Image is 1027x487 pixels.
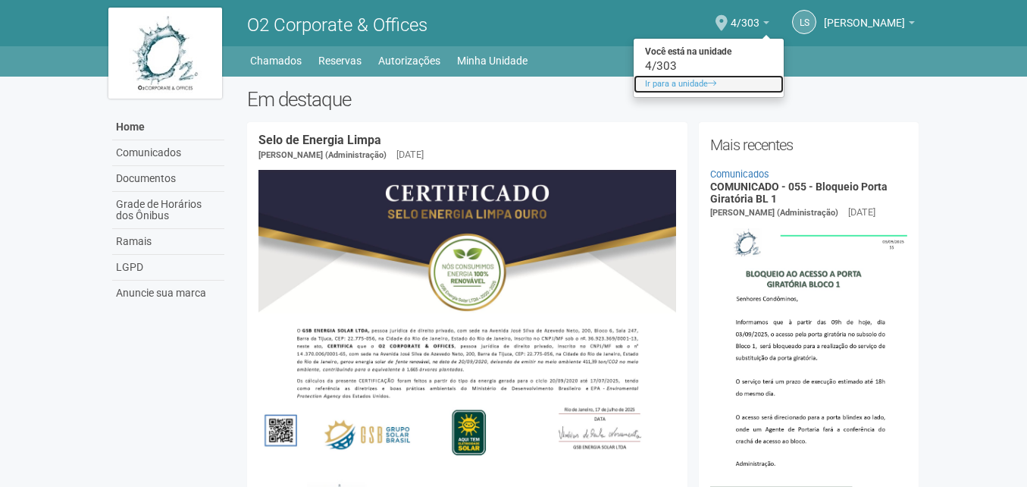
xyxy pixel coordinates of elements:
[710,208,838,218] span: [PERSON_NAME] (Administração)
[112,115,224,140] a: Home
[247,14,427,36] span: O2 Corporate & Offices
[824,2,905,29] span: Leonardo Silva Leao
[258,133,381,147] a: Selo de Energia Limpa
[824,19,915,31] a: [PERSON_NAME]
[396,148,424,162] div: [DATE]
[731,2,759,29] span: 4/303
[112,192,224,229] a: Grade de Horários dos Ônibus
[250,50,302,71] a: Chamados
[258,150,387,160] span: [PERSON_NAME] (Administração)
[634,61,784,71] div: 4/303
[710,181,888,204] a: COMUNICADO - 055 - Bloqueio Porta Giratória BL 1
[710,168,769,180] a: Comunicados
[318,50,362,71] a: Reservas
[247,88,919,111] h2: Em destaque
[634,42,784,61] strong: Você está na unidade
[108,8,222,99] img: logo.jpg
[378,50,440,71] a: Autorizações
[112,166,224,192] a: Documentos
[112,255,224,281] a: LGPD
[457,50,528,71] a: Minha Unidade
[848,206,875,219] div: [DATE]
[258,170,676,466] img: COMUNICADO%20-%20054%20-%20Selo%20de%20Energia%20Limpa%20-%20P%C3%A1g.%202.jpg
[112,140,224,166] a: Comunicados
[112,281,224,306] a: Anuncie sua marca
[634,75,784,93] a: Ir para a unidade
[792,10,816,34] a: LS
[731,19,769,31] a: 4/303
[710,134,908,156] h2: Mais recentes
[112,229,224,255] a: Ramais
